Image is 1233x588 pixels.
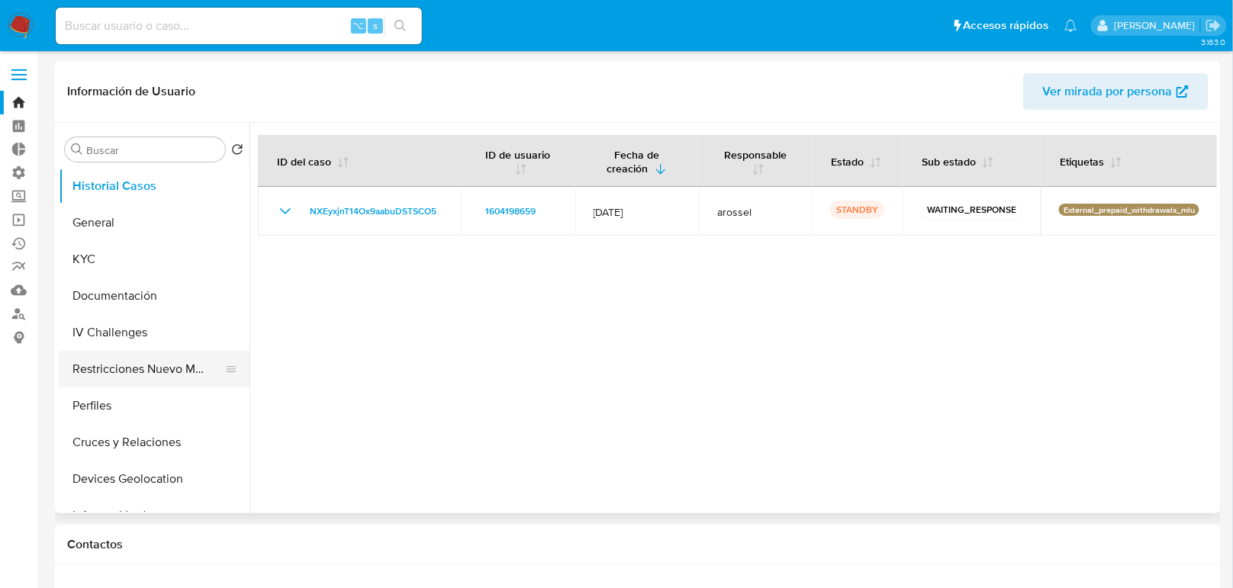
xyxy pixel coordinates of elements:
[59,461,249,497] button: Devices Geolocation
[373,18,378,33] span: s
[231,143,243,160] button: Volver al orden por defecto
[59,204,249,241] button: General
[67,537,1209,552] h1: Contactos
[1206,18,1222,34] a: Salir
[353,18,364,33] span: ⌥
[86,143,219,157] input: Buscar
[67,84,195,99] h1: Información de Usuario
[59,314,249,351] button: IV Challenges
[56,16,422,36] input: Buscar usuario o caso...
[59,387,249,424] button: Perfiles
[1023,73,1209,110] button: Ver mirada por persona
[59,351,237,387] button: Restricciones Nuevo Mundo
[59,168,249,204] button: Historial Casos
[59,278,249,314] button: Documentación
[71,143,83,156] button: Buscar
[59,424,249,461] button: Cruces y Relaciones
[385,15,416,37] button: search-icon
[1043,73,1173,110] span: Ver mirada por persona
[59,241,249,278] button: KYC
[964,18,1049,34] span: Accesos rápidos
[1064,19,1077,32] a: Notificaciones
[1114,18,1200,33] p: mariana.bardanca@mercadolibre.com
[59,497,249,534] button: Información de accesos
